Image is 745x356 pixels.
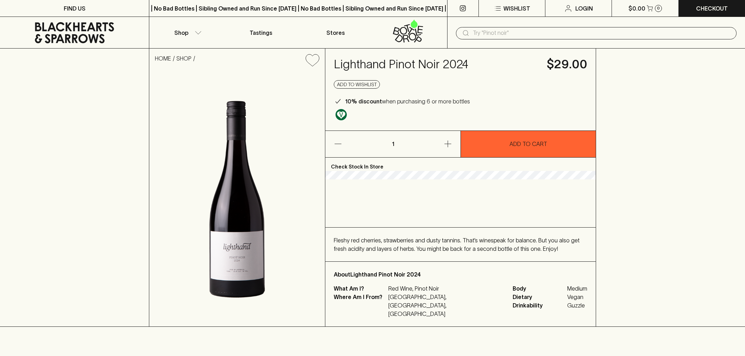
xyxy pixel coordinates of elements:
h4: Lighthand Pinot Noir 2024 [334,57,538,72]
a: SHOP [176,55,192,62]
span: Body [513,284,565,293]
p: $0.00 [628,4,645,13]
a: Stores [298,17,372,48]
p: Tastings [250,28,272,37]
button: ADD TO CART [461,131,596,157]
span: Medium [567,284,587,293]
p: 0 [657,6,660,10]
span: Fleshy red cherries, strawberries and dusty tannins. That’s winespeak for balance. But you also g... [334,237,580,252]
span: Guzzle [567,301,587,310]
p: FIND US [64,4,86,13]
h4: $29.00 [547,57,587,72]
p: About Lighthand Pinot Noir 2024 [334,270,587,279]
p: Stores [326,28,345,37]
button: Shop [149,17,224,48]
input: Try "Pinot noir" [473,27,731,39]
p: Checkout [696,4,728,13]
p: [GEOGRAPHIC_DATA], [GEOGRAPHIC_DATA], [GEOGRAPHIC_DATA] [388,293,504,318]
button: Add to wishlist [334,80,380,89]
p: when purchasing 6 or more bottles [345,97,470,106]
p: Shop [174,28,188,37]
p: ADD TO CART [509,140,547,148]
p: 1 [384,131,401,157]
a: Tastings [224,17,298,48]
p: Where Am I From? [334,293,387,318]
a: Made without the use of any animal products. [334,107,349,122]
p: What Am I? [334,284,387,293]
img: 41886.png [149,72,325,326]
span: Vegan [567,293,587,301]
img: Vegan [336,109,347,120]
button: Add to wishlist [303,51,322,69]
p: Check Stock In Store [325,158,596,171]
p: Login [575,4,593,13]
span: Dietary [513,293,565,301]
span: Drinkability [513,301,565,310]
b: 10% discount [345,98,382,104]
p: Wishlist [503,4,530,13]
p: Red Wine, Pinot Noir [388,284,504,293]
a: HOME [155,55,171,62]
